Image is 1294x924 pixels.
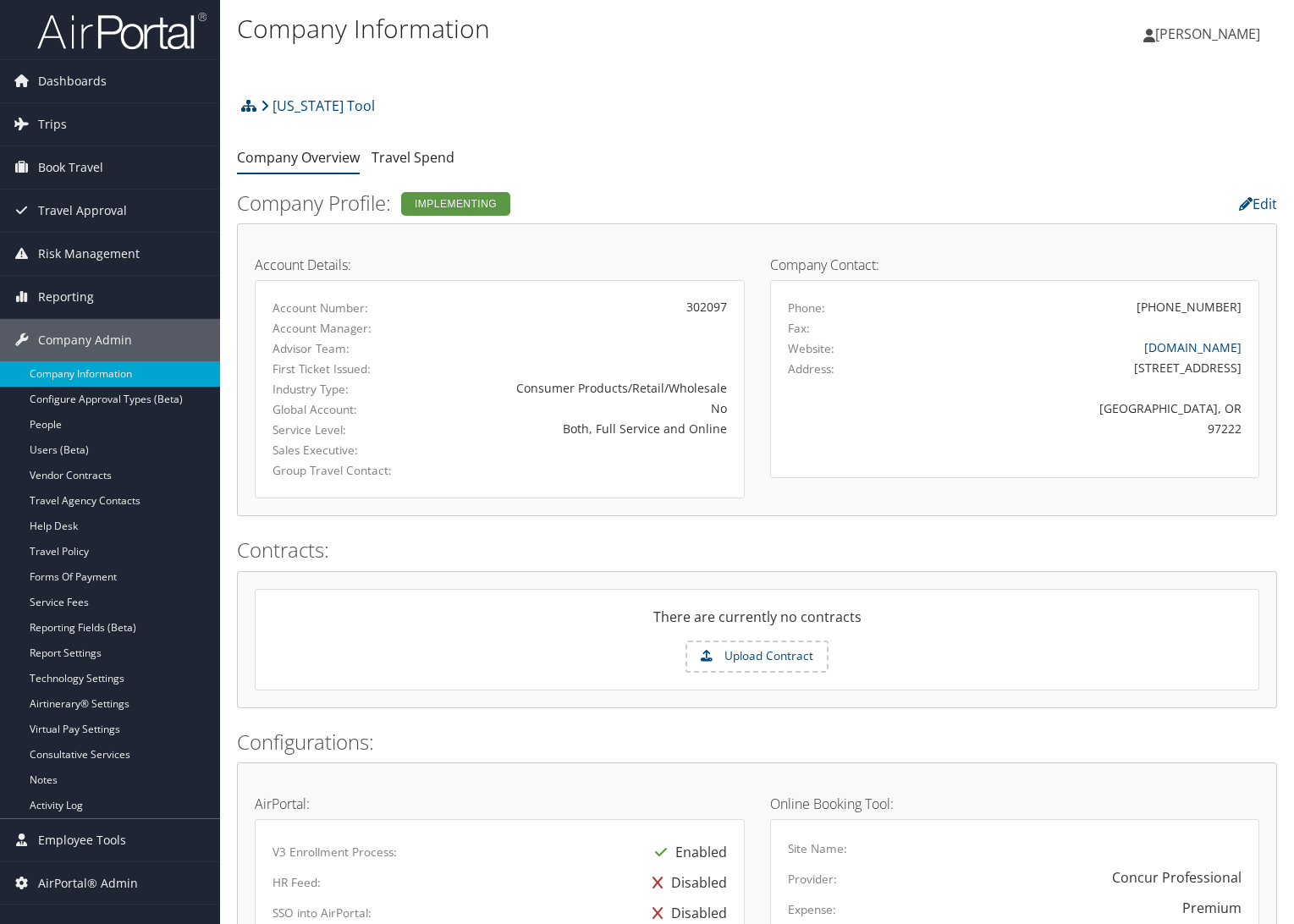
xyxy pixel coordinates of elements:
img: airportal-logo.png [37,11,206,51]
label: Phone: [788,300,825,316]
span: Employee Tools [38,819,126,861]
h2: Contracts: [237,536,1277,564]
label: Service Level: [273,421,407,438]
h1: Company Information [237,11,930,47]
div: There are currently no contracts [256,607,1258,641]
h4: Company Contact: [770,258,1260,272]
label: Sales Executive: [273,442,407,459]
h2: Company Profile: [237,189,922,217]
a: Travel Spend [372,148,454,167]
span: [PERSON_NAME] [1155,25,1260,43]
div: 97222 [907,420,1242,437]
h4: Online Booking Tool: [770,797,1260,811]
label: Account Manager: [273,320,407,337]
span: Trips [38,103,67,146]
label: Provider: [788,871,837,888]
div: Disabled [644,867,727,898]
label: Industry Type: [273,381,407,398]
h2: Configurations: [237,728,1277,756]
label: First Ticket Issued: [273,360,407,377]
div: Both, Full Service and Online [432,420,727,437]
label: Account Number: [273,300,407,316]
a: [DOMAIN_NAME] [1144,339,1242,355]
label: Group Travel Contact: [273,462,407,479]
label: Advisor Team: [273,340,407,357]
label: V3 Enrollment Process: [273,844,397,861]
label: HR Feed: [273,874,321,891]
div: Concur Professional [1112,867,1242,888]
a: [PERSON_NAME] [1143,8,1277,59]
h4: AirPortal: [255,797,745,811]
label: Upload Contract [687,642,827,671]
h4: Account Details: [255,258,745,272]
div: [GEOGRAPHIC_DATA], OR [907,399,1242,417]
div: [STREET_ADDRESS] [907,359,1242,377]
label: Website: [788,340,834,357]
div: Premium [1182,898,1242,918]
div: [PHONE_NUMBER] [1137,298,1242,316]
span: Risk Management [38,233,140,275]
div: 302097 [432,298,727,316]
div: No [432,399,727,417]
label: Global Account: [273,401,407,418]
div: Enabled [647,837,727,867]
label: Expense: [788,901,836,918]
label: Fax: [788,320,810,337]
a: Company Overview [237,148,360,167]
span: AirPortal® Admin [38,862,138,905]
label: Address: [788,360,834,377]
div: Consumer Products/Retail/Wholesale [432,379,727,397]
span: Dashboards [38,60,107,102]
div: Implementing [401,192,510,216]
span: Book Travel [38,146,103,189]
span: Reporting [38,276,94,318]
label: Site Name: [788,840,847,857]
span: Travel Approval [38,190,127,232]
a: [US_STATE] Tool [261,89,375,123]
label: SSO into AirPortal: [273,905,372,921]
span: Company Admin [38,319,132,361]
a: Edit [1239,195,1277,213]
